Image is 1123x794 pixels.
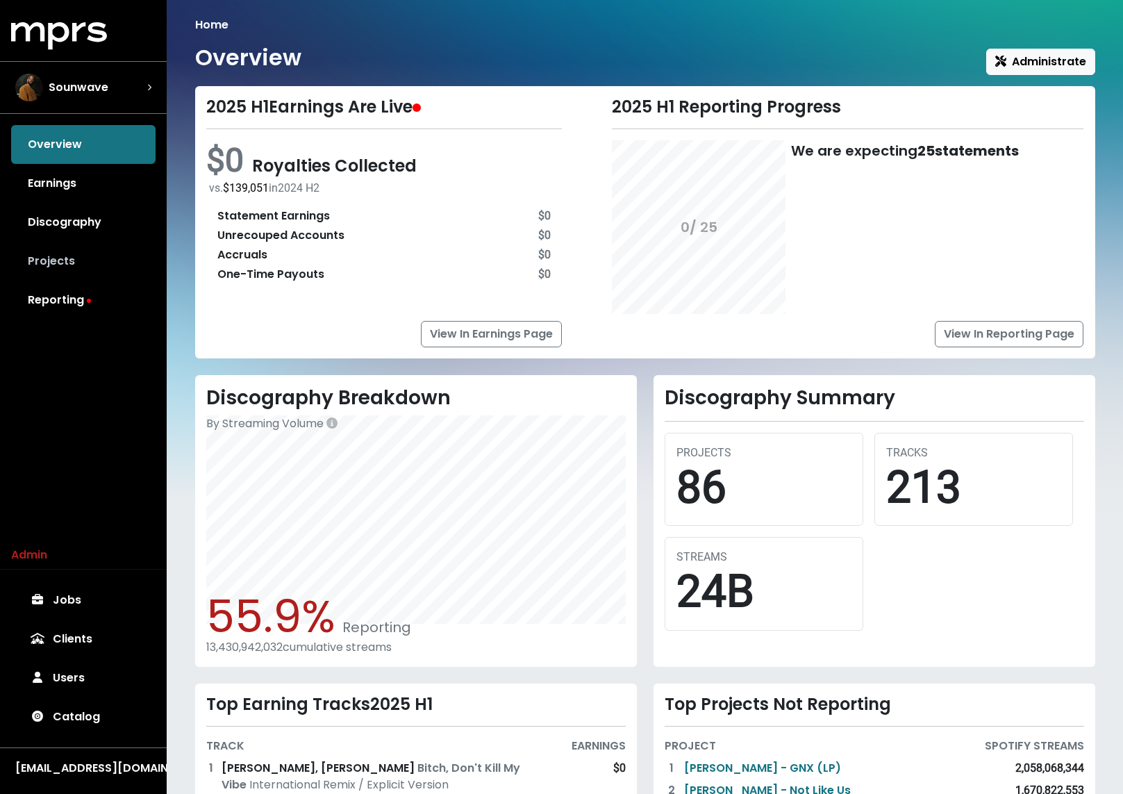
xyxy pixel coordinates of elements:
b: 25 statements [917,141,1019,160]
div: Unrecouped Accounts [217,227,344,244]
span: Royalties Collected [252,154,417,177]
div: One-Time Payouts [217,266,324,283]
h2: Discography Breakdown [206,386,626,410]
span: Bitch, Don't Kill My Vibe [222,760,520,793]
div: 2,058,068,344 [1015,760,1084,777]
img: The selected account / producer [15,74,43,101]
a: Clients [11,620,156,659]
div: Top Projects Not Reporting [665,695,1084,715]
div: 13,430,942,032 cumulative streams [206,640,626,654]
div: 2025 H1 Earnings Are Live [206,97,563,117]
a: Earnings [11,164,156,203]
a: mprs logo [11,27,107,43]
a: Catalog [11,697,156,736]
span: International Remix / Explicit Version [247,777,449,793]
div: $0 [538,247,551,263]
a: View In Earnings Page [421,321,562,347]
span: Administrate [995,53,1086,69]
div: 86 [676,461,851,515]
div: SPOTIFY STREAMS [985,738,1084,754]
div: PROJECTS [676,445,851,461]
button: Administrate [986,49,1095,75]
div: vs. in 2024 H2 [209,180,563,197]
div: $0 [538,227,551,244]
div: Statement Earnings [217,208,330,224]
div: Accruals [217,247,267,263]
span: $0 [206,140,252,180]
a: Users [11,659,156,697]
div: TRACK [206,738,244,754]
h2: Discography Summary [665,386,1084,410]
span: [PERSON_NAME], [PERSON_NAME] [222,760,417,776]
a: View In Reporting Page [935,321,1083,347]
span: By Streaming Volume [206,415,324,431]
nav: breadcrumb [195,17,1095,33]
div: EARNINGS [572,738,626,754]
div: $0 [538,208,551,224]
span: Sounwave [49,79,108,96]
div: 1 [206,760,217,793]
div: 24B [676,565,851,619]
span: Reporting [335,618,411,637]
button: [EMAIL_ADDRESS][DOMAIN_NAME] [11,759,156,777]
a: Jobs [11,581,156,620]
div: STREAMS [676,549,851,565]
span: $139,051 [223,181,269,195]
h1: Overview [195,44,301,71]
a: Reporting [11,281,156,320]
li: Home [195,17,228,33]
span: 55.9% [206,586,335,647]
div: PROJECT [665,738,716,754]
div: We are expecting [791,140,1019,314]
div: Top Earning Tracks 2025 H1 [206,695,626,715]
div: [EMAIL_ADDRESS][DOMAIN_NAME] [15,760,151,777]
a: [PERSON_NAME] - GNX (LP) [684,760,841,777]
div: 213 [886,461,1061,515]
div: $0 [538,266,551,283]
div: TRACKS [886,445,1061,461]
div: 2025 H1 Reporting Progress [612,97,1083,117]
div: 1 [665,760,679,777]
div: $0 [613,760,626,793]
a: Projects [11,242,156,281]
a: Discography [11,203,156,242]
